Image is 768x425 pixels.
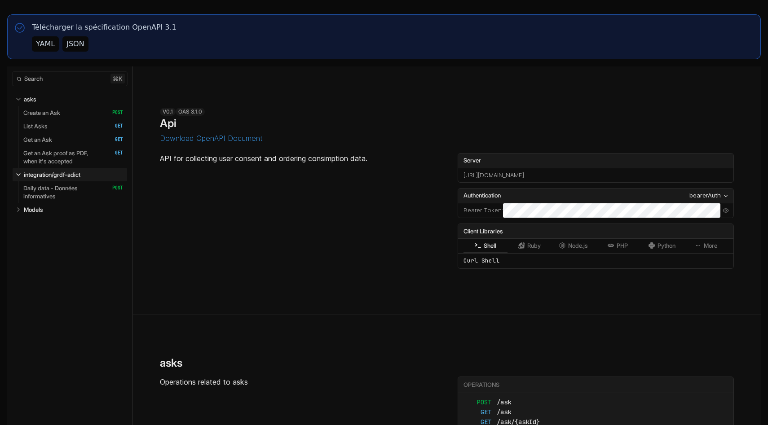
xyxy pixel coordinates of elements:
[23,122,48,130] p: List Asks
[36,39,55,49] div: YAML
[24,95,36,103] p: asks
[24,203,124,216] a: Models
[62,36,88,52] button: JSON
[484,242,496,249] span: Shell
[106,185,123,191] span: POST
[497,407,525,417] span: /ask
[687,191,732,201] button: bearerAuth
[458,224,733,238] div: Client Libraries
[458,253,733,268] div: Curl Shell
[23,146,123,168] a: Get an Ask proof as PDF, when it's accepted GET
[160,134,263,142] button: Download OpenAPI Document
[617,242,628,249] span: PHP
[458,203,503,218] div: :
[32,36,59,52] button: YAML
[463,381,732,389] div: Operations
[23,133,123,146] a: Get an Ask GET
[689,191,721,200] div: bearerAuth
[23,181,123,203] a: Daily data - Données informatives POST
[32,22,177,33] p: Télécharger la spécification OpenAPI 3.1
[110,74,125,83] kbd: ⌘ k
[106,136,123,143] span: GET
[23,119,123,133] a: List Asks GET
[23,136,52,144] p: Get an Ask
[497,398,525,407] span: /ask
[463,407,728,417] a: GET/ask
[106,123,123,129] span: GET
[23,149,103,165] p: Get an Ask proof as PDF, when it's accepted
[527,242,541,249] span: Ruby
[23,109,60,117] p: Create an Ask
[463,398,728,407] a: POST/ask
[463,191,501,200] span: Authentication
[463,407,491,417] span: GET
[24,168,124,181] a: integration/grdf-adict
[458,153,733,168] label: Server
[160,117,177,130] h1: Api
[24,206,43,214] p: Models
[463,206,502,215] label: Bearer Token
[24,171,80,179] p: integration/grdf-adict
[23,184,103,200] p: Daily data - Données informatives
[23,106,123,119] a: Create an Ask POST
[160,108,176,116] div: v0.1
[66,39,84,49] div: JSON
[658,242,675,249] span: Python
[106,110,123,116] span: POST
[160,153,436,164] p: API for collecting user consent and ordering consimption data.
[160,356,182,369] h2: asks
[106,150,123,156] span: GET
[176,108,205,116] div: OAS 3.1.0
[160,377,436,387] p: Operations related to asks
[458,168,733,183] div: [URL][DOMAIN_NAME]
[568,242,588,249] span: Node.js
[24,75,43,82] span: Search
[24,92,124,106] a: asks
[463,398,491,407] span: POST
